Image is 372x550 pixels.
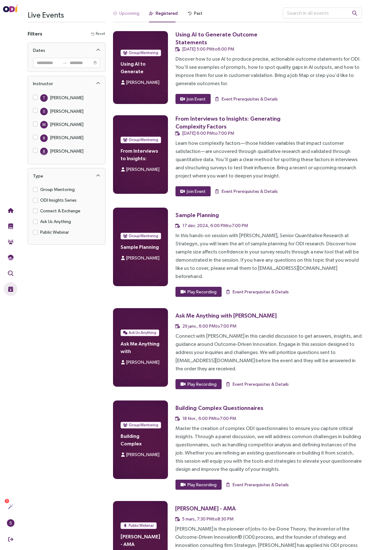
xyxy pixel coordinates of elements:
span: Event Prerequisites & Details [222,188,278,195]
span: Public Webinar [129,522,154,529]
input: Search in all events [283,8,362,19]
span: ODI Insights Series [38,197,79,204]
span: Event Prerequisites & Details [233,481,289,488]
div: Type [28,168,105,183]
div: Past [194,10,202,17]
button: Needs Framework [4,251,17,264]
span: R [43,134,45,142]
span: Group Mentoring [38,186,77,193]
button: Event Prerequisites & Details [214,186,278,196]
span: 18 févr., 6:00 PM to 7:00 PM [182,416,236,421]
span: Reset [96,31,105,37]
button: Sign Out [4,532,17,546]
button: Outcome Validation [4,266,17,280]
span: search [352,10,358,16]
span: Group Mentoring [129,233,158,239]
div: Sample Planning [175,211,219,219]
span: 17 déc. 2024, 6:00 PM to 7:00 PM [182,223,248,228]
div: [PERSON_NAME] - AMA [175,504,236,512]
div: Dates [33,46,45,54]
span: Event Prerequisites & Details [222,95,278,102]
button: Event Prerequisites & Details [214,94,278,104]
span: Ask Us Anything [38,218,73,225]
div: Upcoming [119,10,139,17]
div: [PERSON_NAME] [50,121,84,128]
div: [PERSON_NAME] [50,108,84,115]
div: From Interviews to Insights: Generating Complexity Factors [175,115,285,130]
button: Live Events [4,282,17,296]
button: Play Recording [175,379,222,389]
div: Registered [156,10,178,17]
span: Play Recording [187,288,217,295]
div: In this hands-on session with [PERSON_NAME], Senior Quantitative Research at Strategyn, you will ... [175,231,362,280]
span: to [62,60,67,65]
span: M [42,121,46,128]
h4: Sample Planning [121,243,160,251]
span: [PERSON_NAME] [126,452,159,457]
span: Ask Us Anything [129,329,156,336]
div: [PERSON_NAME] [50,134,84,141]
span: [DATE] 6:00 PM to 7:00 PM [182,131,234,136]
span: Join Event [187,188,206,195]
span: S [43,108,45,115]
h4: [PERSON_NAME] - AMA [121,533,160,548]
span: [PERSON_NAME] [126,80,159,85]
button: Join Event [175,186,211,196]
span: Group Mentoring [129,50,158,56]
span: Event Prerequisites & Details [233,381,289,388]
h4: From Interviews to Insights: Generating Complexity Factors [121,147,160,162]
button: Event Prerequisites & Details [225,480,289,490]
div: Connect with [PERSON_NAME] in this candid discussion to get answers, insights, and guidance aroun... [175,332,362,373]
button: Event Prerequisites & Details [225,287,289,297]
button: search [347,8,363,19]
span: Play Recording [187,481,217,488]
h4: Using AI to Generate Outcome Statements [121,60,160,75]
img: Outcome Validation [8,270,13,276]
span: 1 [6,499,8,503]
span: B [43,148,45,155]
div: Master the creation of complex ODI questionnaires to ensure you capture critical insights. Throug... [175,424,362,473]
div: [PERSON_NAME] [50,94,84,101]
span: Play Recording [187,381,217,388]
img: Training [8,223,13,229]
span: 29 janv., 6:00 PM to 7:00 PM [182,324,236,329]
div: Using AI to Generate Outcome Statements [175,30,285,46]
div: Building Complex Questionnaires [175,404,263,412]
sup: 1 [5,499,9,503]
div: Instructor [33,80,53,87]
img: Community [8,239,13,245]
span: Event Prerequisites & Details [233,288,289,295]
button: S [4,516,17,530]
h3: Live Events [28,8,105,22]
img: JTBD Needs Framework [8,255,13,260]
div: Learn how complexity factors—those hidden variables that impact customer satisfaction—are uncover... [175,139,362,180]
button: Actions [4,500,17,514]
button: Training [4,219,17,233]
div: Type [33,172,43,180]
div: Instructor [28,76,105,91]
button: Join Event [175,94,211,104]
h4: Building Complex Questionnaires [121,432,160,447]
button: Play Recording [175,287,222,297]
button: Home [4,204,17,217]
span: 5 mars, 7:30 PM to 8:30 PM [182,516,234,521]
div: [PERSON_NAME] [50,148,84,155]
div: Dates [28,43,105,58]
span: Join Event [187,95,206,102]
div: Discover how to use AI to produce precise, actionable outcome statements for ODI. You’ll see exam... [175,55,362,88]
h4: Ask Me Anything with [PERSON_NAME] [121,340,160,355]
span: S [9,519,12,527]
img: Actions [8,504,13,509]
h4: Filters [28,30,42,37]
span: [PERSON_NAME] [126,360,159,365]
div: Ask Me Anything with [PERSON_NAME] [175,312,277,319]
span: [PERSON_NAME] [126,255,159,260]
span: Public Webinar [38,229,72,236]
button: Reset [91,30,105,37]
img: Live Events [8,286,13,292]
button: Community [4,235,17,249]
span: [PERSON_NAME] [126,167,159,172]
span: T [43,94,45,102]
span: Group Mentoring [129,422,158,428]
span: swap-right [62,60,67,65]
